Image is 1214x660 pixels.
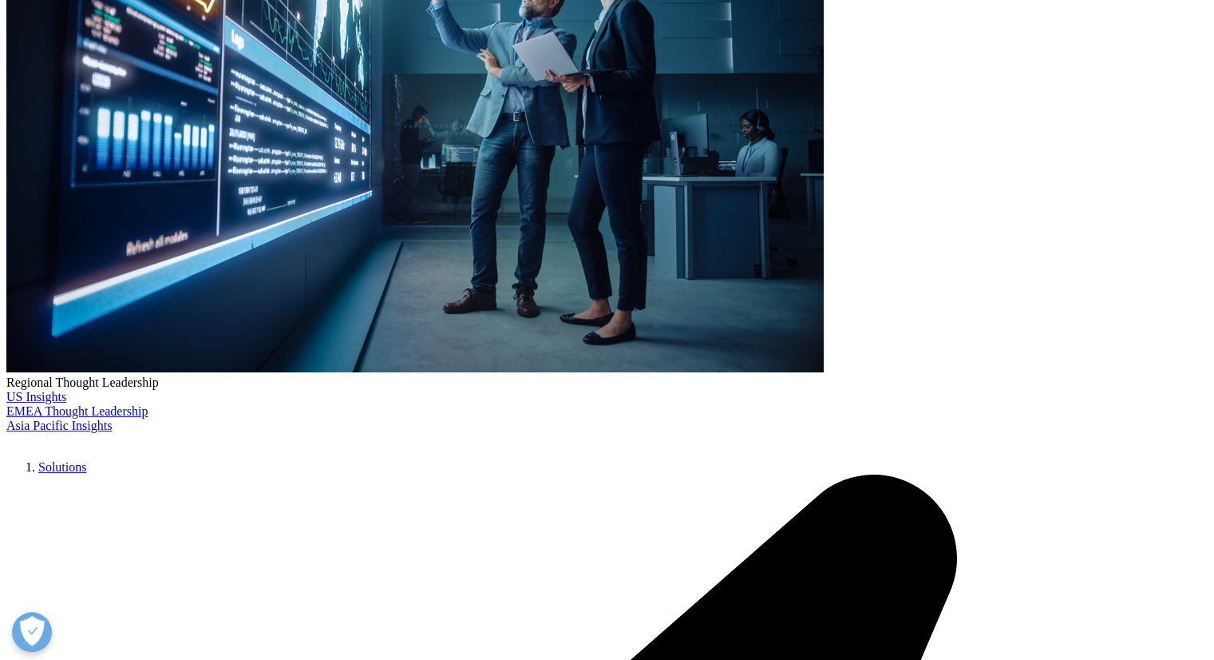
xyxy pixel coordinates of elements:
[6,404,148,418] a: EMEA Thought Leadership
[6,390,66,404] a: US Insights
[6,419,112,432] a: Asia Pacific Insights
[38,460,86,474] a: Solutions
[12,612,52,652] button: Open Preferences
[6,376,1208,390] div: Regional Thought Leadership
